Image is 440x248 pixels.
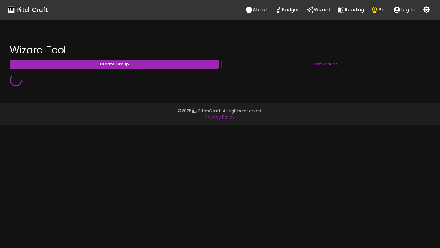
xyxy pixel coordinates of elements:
[390,4,418,16] button: account of current user
[271,4,303,16] button: Stats
[314,6,331,13] p: Wizard
[10,44,430,56] h4: Wizard Tool
[303,4,334,16] button: Wizard
[44,108,396,114] p: © 2025 🎹 PitchCraft. All rights reserved.
[253,6,268,13] p: About
[345,6,364,13] p: Reading
[368,4,390,16] button: Pro
[378,6,387,13] p: Pro
[401,6,415,13] p: Log In
[7,5,48,15] a: 🎹 PitchCraft
[221,60,430,69] button: List Groups
[242,4,271,16] button: About
[10,60,219,69] button: Create Group
[205,114,235,120] a: Privacy Policy
[334,4,368,16] button: Reading
[282,6,300,13] p: Badges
